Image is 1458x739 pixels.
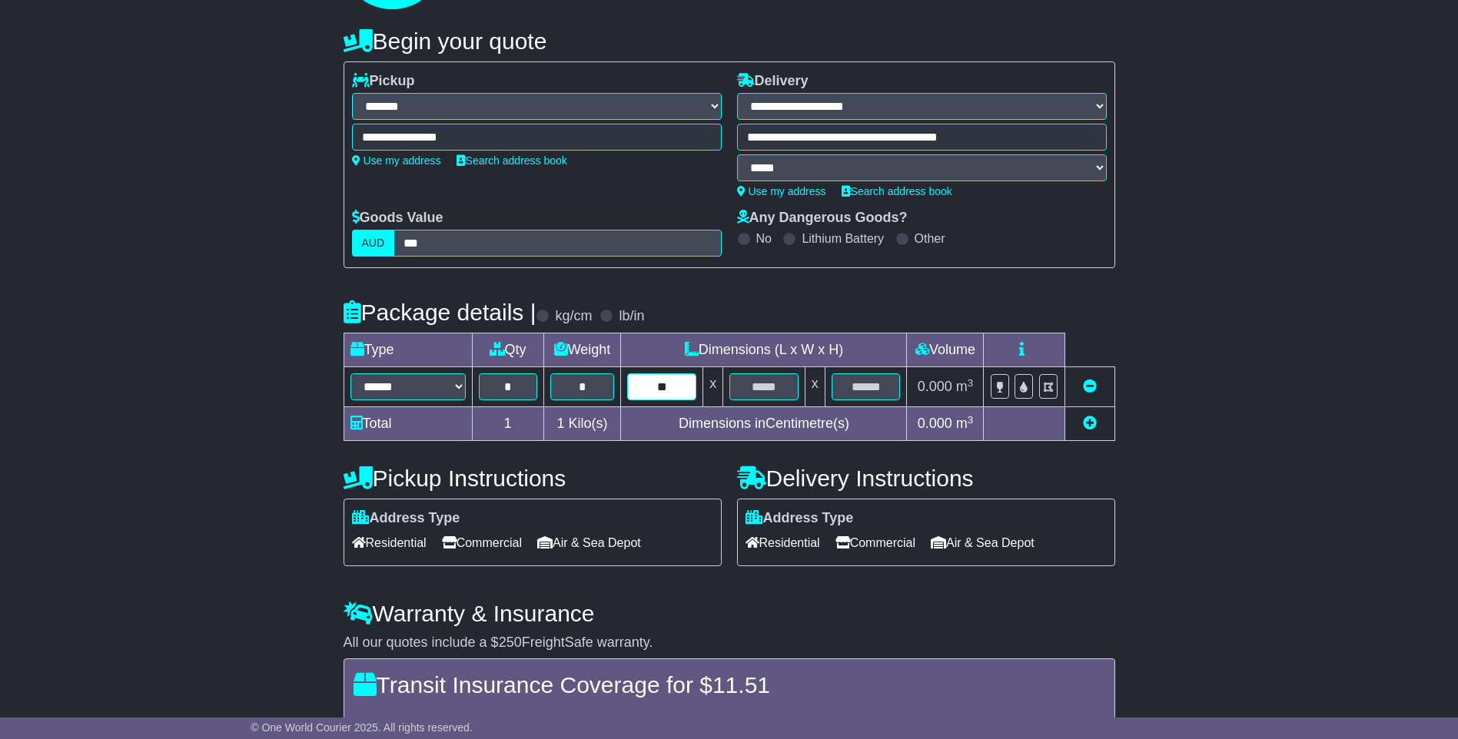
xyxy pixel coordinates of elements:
[344,28,1115,54] h4: Begin your quote
[555,308,592,325] label: kg/cm
[805,367,825,407] td: x
[918,379,952,394] span: 0.000
[543,333,621,367] td: Weight
[737,466,1115,491] h4: Delivery Instructions
[352,531,427,555] span: Residential
[457,154,567,167] a: Search address book
[472,333,543,367] td: Qty
[737,73,809,90] label: Delivery
[619,308,644,325] label: lb/in
[737,185,826,197] a: Use my address
[956,416,974,431] span: m
[344,635,1115,651] div: All our quotes include a $ FreightSafe warranty.
[746,531,820,555] span: Residential
[931,531,1035,555] span: Air & Sea Depot
[472,407,543,441] td: 1
[968,414,974,426] sup: 3
[352,230,395,257] label: AUD
[352,210,443,227] label: Goods Value
[537,531,641,555] span: Air & Sea Depot
[802,231,884,246] label: Lithium Battery
[352,73,415,90] label: Pickup
[1083,379,1097,394] a: Remove this item
[543,407,621,441] td: Kilo(s)
[344,466,722,491] h4: Pickup Instructions
[251,721,473,734] span: © One World Courier 2025. All rights reserved.
[1083,416,1097,431] a: Add new item
[352,154,441,167] a: Use my address
[712,672,770,698] span: 11.51
[756,231,772,246] label: No
[746,510,854,527] label: Address Type
[842,185,952,197] a: Search address book
[968,377,974,389] sup: 3
[344,407,472,441] td: Total
[907,333,984,367] td: Volume
[352,510,460,527] label: Address Type
[835,531,915,555] span: Commercial
[621,333,907,367] td: Dimensions (L x W x H)
[499,635,522,650] span: 250
[915,231,945,246] label: Other
[918,416,952,431] span: 0.000
[621,407,907,441] td: Dimensions in Centimetre(s)
[556,416,564,431] span: 1
[344,601,1115,626] h4: Warranty & Insurance
[442,531,522,555] span: Commercial
[956,379,974,394] span: m
[737,210,908,227] label: Any Dangerous Goods?
[354,672,1105,698] h4: Transit Insurance Coverage for $
[703,367,723,407] td: x
[344,300,536,325] h4: Package details |
[344,333,472,367] td: Type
